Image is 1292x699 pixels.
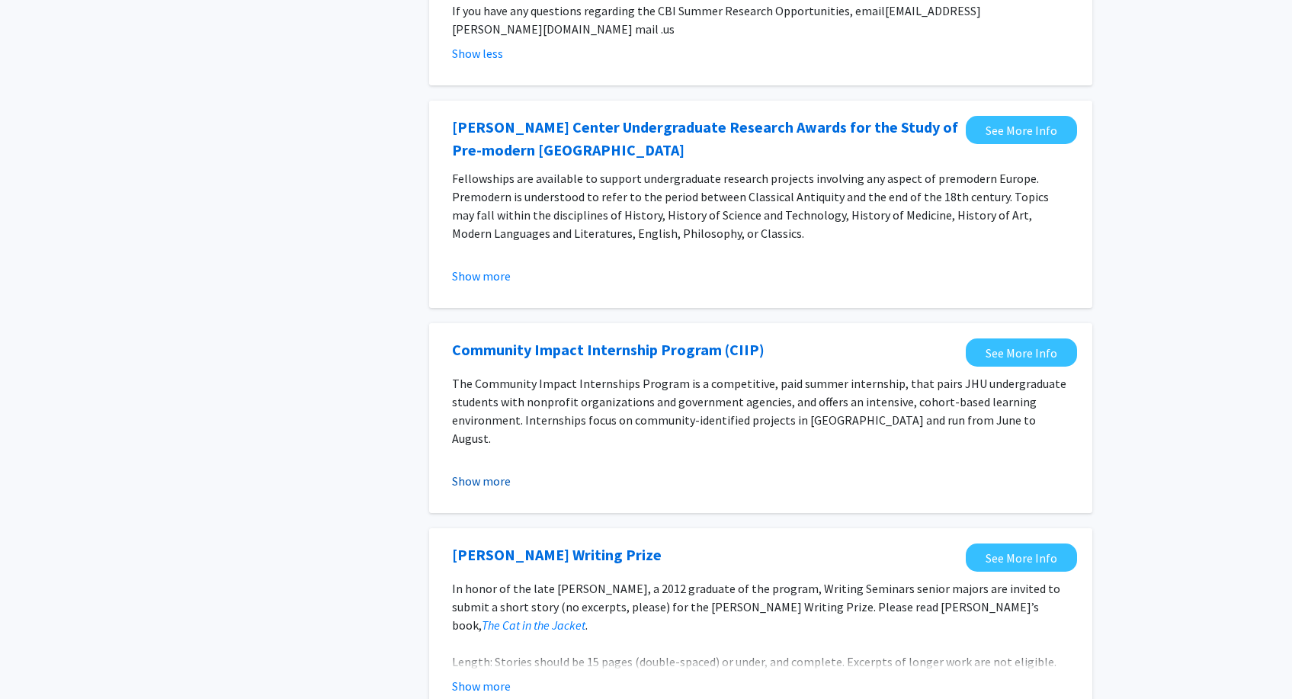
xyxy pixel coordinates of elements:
[452,472,511,490] button: Show more
[452,169,1069,242] p: Fellowships are available to support undergraduate research projects involving any aspect of prem...
[452,677,511,695] button: Show more
[452,44,503,63] button: Show less
[452,338,765,361] a: Opens in a new tab
[635,21,675,37] span: mail .us
[966,338,1077,367] a: Opens in a new tab
[452,267,511,285] button: Show more
[452,653,1069,671] p: Length: Stories should be 15 pages (double-spaced) or under, and complete. Excerpts of longer wor...
[11,630,65,688] iframe: Chat
[452,374,1069,447] p: The Community Impact Internships Program is a competitive, paid summer internship, that pairs JHU...
[482,617,585,633] a: The Cat in the Jacket
[966,543,1077,572] a: Opens in a new tab
[452,3,885,18] span: If you have any questions regarding the CBI Summer Research Opportunities, email
[452,579,1069,634] p: In honor of the late [PERSON_NAME], a 2012 graduate of the program, Writing Seminars senior major...
[452,116,958,162] a: Opens in a new tab
[966,116,1077,144] a: Opens in a new tab
[452,2,1069,38] p: [EMAIL_ADDRESS][PERSON_NAME][DOMAIN_NAME]
[452,543,662,566] a: Opens in a new tab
